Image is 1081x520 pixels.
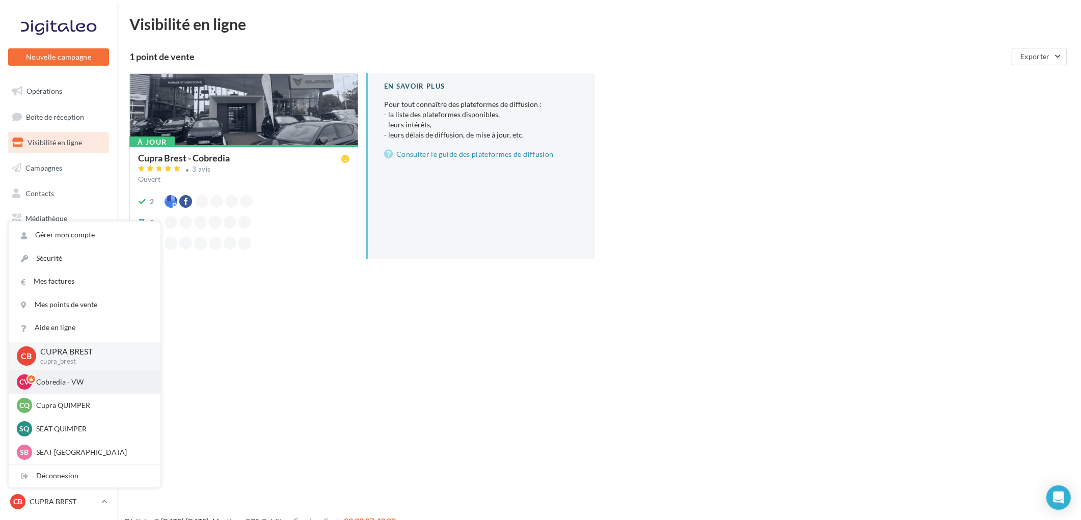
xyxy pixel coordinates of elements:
span: CV [20,377,30,387]
a: Mes factures [9,270,160,293]
span: Campagnes [25,163,62,172]
a: Médiathèque [6,208,111,229]
li: - leurs intérêts, [384,120,579,130]
div: Déconnexion [9,464,160,487]
span: SB [20,447,29,457]
span: Opérations [26,87,62,95]
a: Mes points de vente [9,293,160,316]
p: Cupra QUIMPER [36,400,148,410]
span: CB [21,350,32,362]
p: CUPRA BREST [40,346,144,358]
p: SEAT [GEOGRAPHIC_DATA] [36,447,148,457]
li: - la liste des plateformes disponibles, [384,110,579,120]
div: 0 [150,217,154,228]
a: Consulter le guide des plateformes de diffusion [384,148,579,160]
li: - leurs délais de diffusion, de mise à jour, etc. [384,130,579,140]
span: CB [13,497,22,507]
div: 1 point de vente [129,52,1008,61]
span: Médiathèque [25,214,67,223]
p: SEAT QUIMPER [36,424,148,434]
a: Contacts [6,183,111,204]
div: 3 avis [193,166,211,173]
a: Campagnes DataOnDemand [6,292,111,322]
p: Pour tout connaître des plateformes de diffusion : [384,99,579,140]
a: Boîte de réception [6,106,111,128]
span: SQ [20,424,30,434]
p: cupra_brest [40,357,144,366]
a: 3 avis [138,164,349,176]
span: Contacts [25,188,54,197]
div: En savoir plus [384,81,579,91]
a: CB CUPRA BREST [8,492,109,511]
a: Visibilité en ligne [6,132,111,153]
div: À jour [129,136,175,148]
a: Calendrier [6,233,111,255]
a: PLV et print personnalisable [6,259,111,289]
span: Exporter [1020,52,1050,61]
div: Visibilité en ligne [129,16,1069,32]
div: 2 [150,197,154,207]
button: Nouvelle campagne [8,48,109,66]
div: Cupra Brest - Cobredia [138,153,230,162]
a: Gérer mon compte [9,224,160,247]
span: Boîte de réception [26,112,84,121]
a: Opérations [6,80,111,102]
div: Open Intercom Messenger [1046,485,1071,510]
button: Exporter [1012,48,1067,65]
span: Ouvert [138,175,160,183]
a: Campagnes [6,157,111,179]
p: Cobredia - VW [36,377,148,387]
a: Aide en ligne [9,316,160,339]
span: Visibilité en ligne [28,138,82,147]
a: Sécurité [9,247,160,270]
p: CUPRA BREST [30,497,97,507]
span: CQ [19,400,30,410]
